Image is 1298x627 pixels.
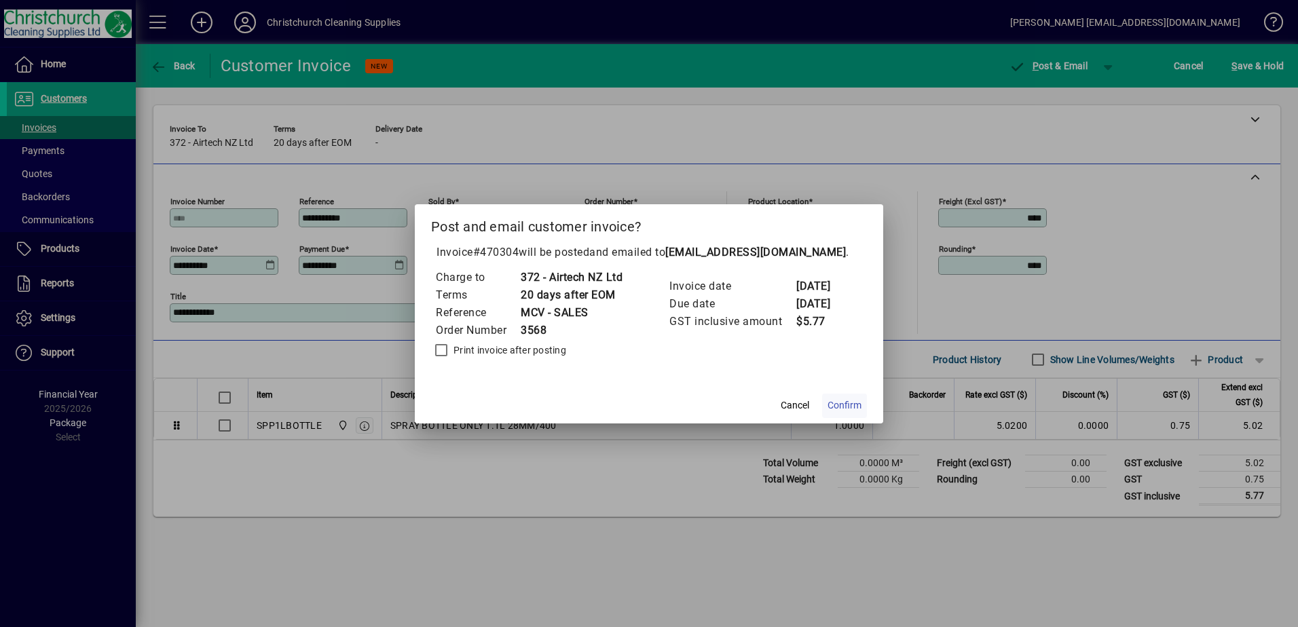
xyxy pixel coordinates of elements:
[451,343,566,357] label: Print invoice after posting
[796,295,850,313] td: [DATE]
[435,286,520,304] td: Terms
[796,313,850,330] td: $5.77
[473,246,519,259] span: #470304
[669,313,796,330] td: GST inclusive amount
[520,269,623,286] td: 372 - Airtech NZ Ltd
[773,394,817,418] button: Cancel
[669,295,796,313] td: Due date
[435,304,520,322] td: Reference
[431,244,867,261] p: Invoice will be posted .
[415,204,883,244] h2: Post and email customer invoice?
[828,398,861,413] span: Confirm
[669,278,796,295] td: Invoice date
[520,322,623,339] td: 3568
[665,246,846,259] b: [EMAIL_ADDRESS][DOMAIN_NAME]
[520,286,623,304] td: 20 days after EOM
[589,246,846,259] span: and emailed to
[520,304,623,322] td: MCV - SALES
[435,322,520,339] td: Order Number
[822,394,867,418] button: Confirm
[435,269,520,286] td: Charge to
[796,278,850,295] td: [DATE]
[781,398,809,413] span: Cancel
